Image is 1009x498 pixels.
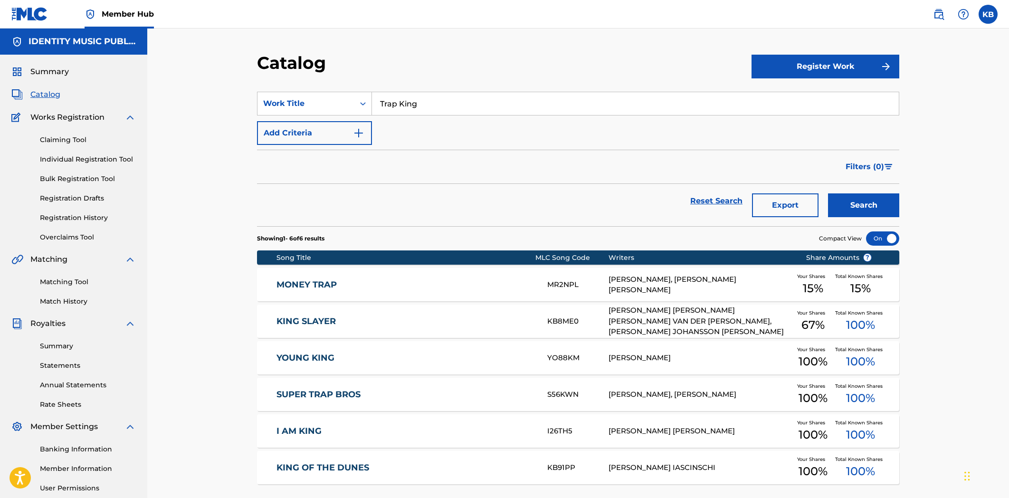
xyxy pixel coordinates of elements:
[11,66,69,77] a: SummarySummary
[11,318,23,329] img: Royalties
[11,89,60,100] a: CatalogCatalog
[30,318,66,329] span: Royalties
[685,191,747,211] a: Reset Search
[40,444,136,454] a: Banking Information
[835,383,886,390] span: Total Known Shares
[864,254,871,261] span: ?
[276,353,535,364] a: YOUNG KING
[547,353,608,364] div: YO88KM
[609,389,791,400] div: [PERSON_NAME], [PERSON_NAME]
[799,463,828,480] span: 100 %
[799,426,828,443] span: 100 %
[797,419,829,426] span: Your Shares
[40,464,136,474] a: Member Information
[806,253,872,263] span: Share Amounts
[799,353,828,370] span: 100 %
[40,277,136,287] a: Matching Tool
[609,305,791,337] div: [PERSON_NAME] [PERSON_NAME] [PERSON_NAME] VAN DER [PERSON_NAME], [PERSON_NAME] JOHANSSON [PERSON_...
[929,5,948,24] a: Public Search
[801,316,825,334] span: 67 %
[797,346,829,353] span: Your Shares
[11,66,23,77] img: Summary
[846,390,875,407] span: 100 %
[846,353,875,370] span: 100 %
[257,121,372,145] button: Add Criteria
[840,155,899,179] button: Filters (0)
[124,254,136,265] img: expand
[958,9,969,20] img: help
[124,318,136,329] img: expand
[835,456,886,463] span: Total Known Shares
[40,341,136,351] a: Summary
[828,193,899,217] button: Search
[609,353,791,364] div: [PERSON_NAME]
[257,52,331,74] h2: Catalog
[609,462,791,473] div: [PERSON_NAME] IASCINSCHI
[124,421,136,432] img: expand
[40,232,136,242] a: Overclaims Tool
[752,55,899,78] button: Register Work
[29,36,136,47] h5: IDENTITY MUSIC PUBLISHING
[547,389,608,400] div: S56KWN
[40,400,136,410] a: Rate Sheets
[609,426,791,437] div: [PERSON_NAME] [PERSON_NAME]
[257,234,324,243] p: Showing 1 - 6 of 6 results
[885,164,893,170] img: filter
[40,193,136,203] a: Registration Drafts
[276,426,535,437] a: I AM KING
[30,254,67,265] span: Matching
[263,98,349,109] div: Work Title
[40,483,136,493] a: User Permissions
[11,421,23,432] img: Member Settings
[797,309,829,316] span: Your Shares
[353,127,364,139] img: 9d2ae6d4665cec9f34b9.svg
[797,383,829,390] span: Your Shares
[799,390,828,407] span: 100 %
[835,419,886,426] span: Total Known Shares
[835,346,886,353] span: Total Known Shares
[11,254,23,265] img: Matching
[257,92,899,226] form: Search Form
[752,193,819,217] button: Export
[11,112,24,123] img: Works Registration
[933,9,944,20] img: search
[850,280,871,297] span: 15 %
[547,316,608,327] div: KB8ME0
[835,273,886,280] span: Total Known Shares
[276,316,535,327] a: KING SLAYER
[11,7,48,21] img: MLC Logo
[819,234,862,243] span: Compact View
[535,253,609,263] div: MLC Song Code
[846,316,875,334] span: 100 %
[11,36,23,48] img: Accounts
[609,274,791,296] div: [PERSON_NAME], [PERSON_NAME] [PERSON_NAME]
[102,9,154,19] span: Member Hub
[846,161,884,172] span: Filters ( 0 )
[30,66,69,77] span: Summary
[124,112,136,123] img: expand
[547,426,608,437] div: I26TH5
[40,154,136,164] a: Individual Registration Tool
[609,253,791,263] div: Writers
[846,426,875,443] span: 100 %
[880,61,892,72] img: f7272a7cc735f4ea7f67.svg
[964,462,970,490] div: Drag
[803,280,823,297] span: 15 %
[40,213,136,223] a: Registration History
[40,297,136,306] a: Match History
[982,337,1009,413] iframe: Resource Center
[547,279,608,290] div: MR2NPL
[961,452,1009,498] iframe: Chat Widget
[276,462,535,473] a: KING OF THE DUNES
[979,5,998,24] div: User Menu
[40,361,136,371] a: Statements
[276,389,535,400] a: SUPER TRAP BROS
[30,89,60,100] span: Catalog
[954,5,973,24] div: Help
[40,380,136,390] a: Annual Statements
[30,112,105,123] span: Works Registration
[276,253,535,263] div: Song Title
[547,462,608,473] div: KB91PP
[846,463,875,480] span: 100 %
